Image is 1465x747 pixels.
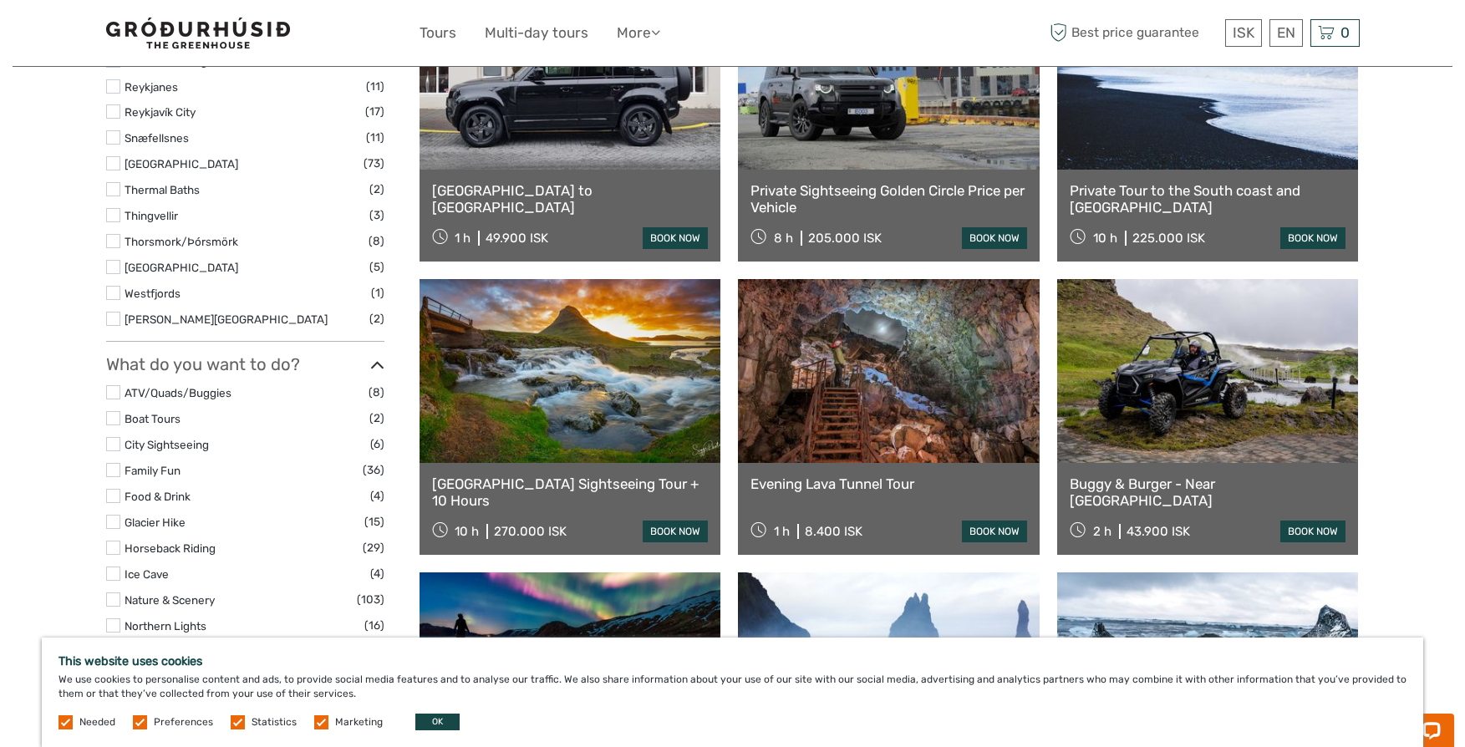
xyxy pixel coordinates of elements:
span: (29) [363,538,384,557]
a: Food & Drink [125,490,191,503]
a: More [617,21,660,45]
span: (4) [370,564,384,583]
a: Ice Cave [125,567,169,581]
span: 10 h [1093,231,1117,246]
a: [GEOGRAPHIC_DATA] [125,261,238,274]
a: book now [1280,521,1345,542]
span: (36) [363,460,384,480]
span: 8 h [774,231,793,246]
span: (11) [366,128,384,147]
a: Boat Tours [125,412,181,425]
span: ISK [1233,24,1254,41]
span: (15) [364,512,384,531]
a: Family Fun [125,464,181,477]
img: 1578-341a38b5-ce05-4595-9f3d-b8aa3718a0b3_logo_small.jpg [106,18,290,48]
a: [GEOGRAPHIC_DATA] to [GEOGRAPHIC_DATA] [432,182,709,216]
a: Reykjanes [125,80,178,94]
span: (11) [366,77,384,96]
a: book now [962,227,1027,249]
a: [GEOGRAPHIC_DATA] Sightseeing Tour + 10 Hours [432,475,709,510]
span: (8) [369,231,384,251]
a: Nature & Scenery [125,593,215,607]
span: (73) [364,154,384,173]
span: (103) [357,590,384,609]
span: (2) [369,409,384,428]
a: Snæfellsnes [125,131,189,145]
a: [GEOGRAPHIC_DATA] [125,157,238,170]
span: (4) [370,486,384,506]
h3: What do you want to do? [106,354,384,374]
a: Thingvellir [125,209,178,222]
div: 43.900 ISK [1127,524,1190,539]
span: 2 h [1093,524,1111,539]
a: City Sightseeing [125,438,209,451]
div: 225.000 ISK [1132,231,1205,246]
span: (2) [369,180,384,199]
a: Thorsmork/Þórsmörk [125,235,238,248]
div: We use cookies to personalise content and ads, to provide social media features and to analyse ou... [42,638,1423,747]
a: Private Sightseeing Golden Circle Price per Vehicle [750,182,1027,216]
h5: This website uses cookies [58,654,1407,668]
span: (17) [365,102,384,121]
span: (6) [370,434,384,454]
div: EN [1269,19,1303,47]
a: Reykjavík City [125,105,196,119]
label: Needed [79,715,115,729]
div: 49.900 ISK [486,231,548,246]
a: Northern Lights [125,619,206,633]
div: 8.400 ISK [805,524,862,539]
a: book now [643,227,708,249]
span: (1) [371,283,384,302]
a: Evening Lava Tunnel Tour [750,475,1027,492]
button: Open LiveChat chat widget [192,26,212,46]
a: book now [1280,227,1345,249]
span: (3) [369,206,384,225]
span: (8) [369,383,384,402]
a: Tours [420,21,456,45]
a: Private Tour to the South coast and [GEOGRAPHIC_DATA] [1070,182,1346,216]
p: Chat now [23,29,189,43]
div: 270.000 ISK [494,524,567,539]
button: OK [415,714,460,730]
label: Marketing [335,715,383,729]
a: Westfjords [125,287,181,300]
a: Glacier Hike [125,516,186,529]
span: (16) [364,616,384,635]
a: ATV/Quads/Buggies [125,386,231,399]
span: (2) [369,309,384,328]
a: Landmannalaugar [125,54,217,68]
span: (5) [369,257,384,277]
label: Statistics [252,715,297,729]
a: book now [962,521,1027,542]
a: Horseback Riding [125,541,216,555]
a: Buggy & Burger - Near [GEOGRAPHIC_DATA] [1070,475,1346,510]
label: Preferences [154,715,213,729]
span: 1 h [774,524,790,539]
span: 0 [1338,24,1352,41]
span: 1 h [455,231,471,246]
a: book now [643,521,708,542]
a: Multi-day tours [485,21,588,45]
a: Thermal Baths [125,183,200,196]
span: 10 h [455,524,479,539]
a: [PERSON_NAME][GEOGRAPHIC_DATA] [125,313,328,326]
span: Best price guarantee [1046,19,1221,47]
div: 205.000 ISK [808,231,882,246]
